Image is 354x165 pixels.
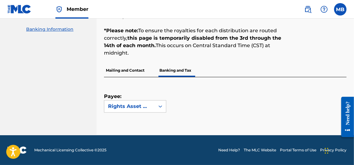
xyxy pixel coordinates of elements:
[104,64,146,77] p: Mailing and Contact
[337,92,354,142] iframe: Resource Center
[325,141,328,160] div: Drag
[320,6,328,13] img: help
[158,64,193,77] p: Banking and Tax
[104,35,281,48] strong: this page is temporarily disabled from the 3rd through the 14th of each month.
[104,27,291,57] p: To ensure the royalties for each distribution are routed correctly, This occurs on Central Standa...
[244,147,276,153] a: The MLC Website
[302,3,314,16] a: Public Search
[34,147,106,153] span: Mechanical Licensing Collective © 2025
[55,6,63,13] img: Top Rightsholder
[334,3,347,16] div: User Menu
[7,146,27,154] img: logo
[104,93,135,100] label: Payee:
[218,147,240,153] a: Need Help?
[304,6,312,13] img: search
[104,28,138,33] strong: *Please note:
[280,147,316,153] a: Portal Terms of Use
[7,5,31,14] img: MLC Logo
[320,147,347,153] a: Privacy Policy
[67,6,88,13] span: Member
[108,103,151,110] div: Rights Asset Management Holdings LLC
[318,3,330,16] div: Help
[323,135,354,165] iframe: Chat Widget
[26,26,89,33] a: Banking Information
